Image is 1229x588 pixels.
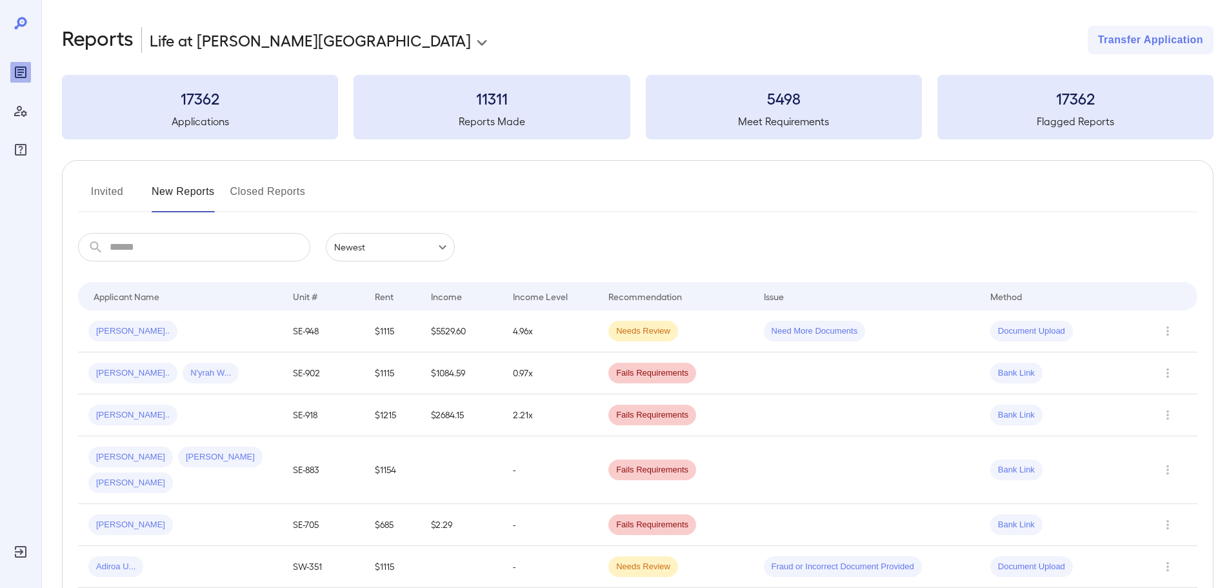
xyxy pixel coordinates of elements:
span: Bank Link [990,367,1043,380]
h5: Meet Requirements [646,114,922,129]
div: Reports [10,62,31,83]
div: Rent [375,289,395,304]
button: Row Actions [1157,363,1178,383]
h3: 17362 [62,88,338,108]
td: 4.96x [503,310,598,352]
span: Needs Review [608,561,678,573]
span: Document Upload [990,325,1073,338]
summary: 17362Applications11311Reports Made5498Meet Requirements17362Flagged Reports [62,75,1214,139]
td: - [503,504,598,546]
td: $2.29 [421,504,503,546]
div: Income Level [513,289,568,304]
h5: Applications [62,114,338,129]
td: - [503,546,598,588]
div: Applicant Name [94,289,159,304]
h3: 11311 [354,88,630,108]
span: Fraud or Incorrect Document Provided [764,561,922,573]
td: $1115 [365,310,421,352]
h5: Flagged Reports [937,114,1214,129]
span: [PERSON_NAME] [88,519,173,531]
span: [PERSON_NAME].. [88,325,177,338]
span: Document Upload [990,561,1073,573]
td: SE-705 [283,504,365,546]
h3: 17362 [937,88,1214,108]
span: Fails Requirements [608,367,696,380]
td: SE-883 [283,436,365,504]
button: Closed Reports [230,181,306,212]
td: - [503,436,598,504]
span: Need More Documents [764,325,866,338]
td: SE-918 [283,394,365,436]
span: [PERSON_NAME].. [88,409,177,421]
span: Fails Requirements [608,409,696,421]
div: Issue [764,289,784,304]
span: [PERSON_NAME] [88,451,173,463]
button: Row Actions [1157,405,1178,425]
div: Method [990,289,1022,304]
span: [PERSON_NAME] [178,451,263,463]
td: SE-902 [283,352,365,394]
span: Adiroa U... [88,561,143,573]
button: Row Actions [1157,556,1178,577]
span: Bank Link [990,409,1043,421]
button: Row Actions [1157,460,1178,480]
span: Bank Link [990,464,1043,476]
span: [PERSON_NAME].. [88,367,177,380]
td: $1215 [365,394,421,436]
h5: Reports Made [354,114,630,129]
div: Recommendation [608,289,682,304]
button: Invited [78,181,136,212]
p: Life at [PERSON_NAME][GEOGRAPHIC_DATA] [150,30,471,50]
button: Transfer Application [1088,26,1214,54]
div: Income [431,289,462,304]
td: $1115 [365,352,421,394]
td: $685 [365,504,421,546]
button: Row Actions [1157,321,1178,341]
div: Unit # [293,289,317,304]
button: Row Actions [1157,514,1178,535]
td: $2684.15 [421,394,503,436]
td: $1154 [365,436,421,504]
h2: Reports [62,26,134,54]
span: Bank Link [990,519,1043,531]
h3: 5498 [646,88,922,108]
span: Needs Review [608,325,678,338]
span: N'yrah W... [183,367,239,380]
td: $1115 [365,546,421,588]
td: $1084.59 [421,352,503,394]
td: $5529.60 [421,310,503,352]
td: SW-351 [283,546,365,588]
div: FAQ [10,139,31,160]
div: Newest [326,233,455,261]
button: New Reports [152,181,215,212]
div: Manage Users [10,101,31,121]
span: Fails Requirements [608,464,696,476]
span: [PERSON_NAME] [88,477,173,489]
td: 2.21x [503,394,598,436]
td: SE-948 [283,310,365,352]
td: 0.97x [503,352,598,394]
div: Log Out [10,542,31,562]
span: Fails Requirements [608,519,696,531]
